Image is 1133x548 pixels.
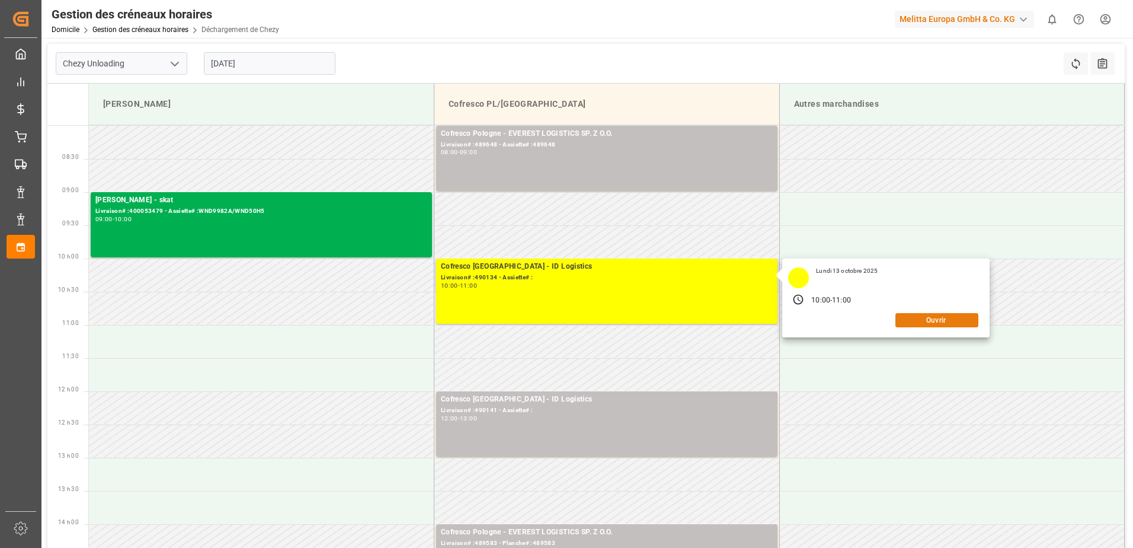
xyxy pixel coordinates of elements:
span: 10 h 00 [58,253,79,260]
div: 11:00 [460,283,477,288]
span: 13 h 30 [58,486,79,492]
span: 12 h 00 [58,386,79,393]
div: Livraison# :490134 - Assiette# : [441,273,773,283]
span: 10 h 30 [58,286,79,293]
div: 13:00 [460,416,477,421]
span: 11:00 [62,320,79,326]
div: 10:00 [441,283,458,288]
div: Lundi 13 octobre 2025 [812,267,882,275]
div: Cofresco Pologne - EVEREST LOGISTICS SP. Z O.O. [441,527,773,539]
div: 09:00 [460,149,477,155]
div: - [458,416,460,421]
font: Melitta Europa GmbH & Co. KG [900,13,1015,26]
div: Gestion des créneaux horaires [52,5,279,23]
div: Cofresco [GEOGRAPHIC_DATA] - ID Logistics [441,394,773,406]
span: 09:30 [62,220,79,227]
button: Ouvrir [895,313,978,327]
div: Livraison# :400053479 - Assiette# :WND9982A/WND50H5 [95,206,427,216]
div: 10:00 [114,216,132,222]
div: 12:00 [441,416,458,421]
button: Afficher 0 nouvelles notifications [1039,6,1065,33]
div: Livraison# :489648 - Assiette# :489648 [441,140,773,150]
div: [PERSON_NAME] - skat [95,195,427,206]
a: Gestion des créneaux horaires [92,26,188,34]
div: Cofresco [GEOGRAPHIC_DATA] - ID Logistics [441,261,773,273]
div: Livraison# :490141 - Assiette# : [441,406,773,416]
button: Ouvrir le menu [165,55,183,73]
span: 09:00 [62,187,79,193]
div: 11:00 [832,295,851,306]
input: Type à rechercher/sélectionner [56,52,187,75]
div: 10:00 [811,295,830,306]
span: 12 h 30 [58,419,79,426]
div: - [830,295,832,306]
button: Melitta Europa GmbH & Co. KG [895,8,1039,30]
div: Autres marchandises [789,93,1115,115]
div: 08:00 [441,149,458,155]
div: - [113,216,114,222]
div: - [458,283,460,288]
input: JJ-MM-AAAA [204,52,335,75]
span: 13 h 00 [58,453,79,459]
span: 08:30 [62,154,79,160]
div: 09:00 [95,216,113,222]
span: 14 h 00 [58,519,79,525]
button: Centre d’aide [1065,6,1092,33]
div: - [458,149,460,155]
a: Domicile [52,26,79,34]
div: [PERSON_NAME] [98,93,424,115]
div: Cofresco Pologne - EVEREST LOGISTICS SP. Z O.O. [441,128,773,140]
div: Cofresco PL/[GEOGRAPHIC_DATA] [444,93,770,115]
span: 11:30 [62,353,79,359]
